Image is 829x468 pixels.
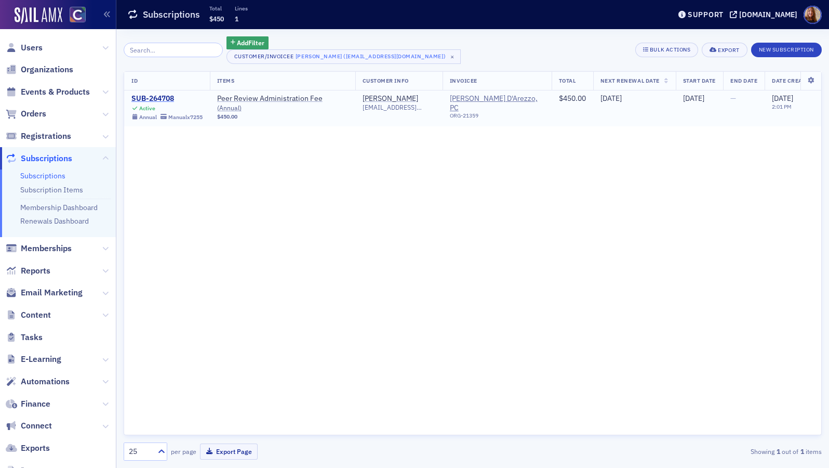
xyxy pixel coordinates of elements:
span: E-Learning [21,354,61,365]
span: Next Renewal Date [600,77,660,84]
span: ID [131,77,138,84]
a: [PERSON_NAME] D'Arezzo, PC [450,94,544,112]
img: SailAMX [70,7,86,23]
a: Organizations [6,64,73,75]
div: [DOMAIN_NAME] [739,10,797,19]
a: Orders [6,108,46,120]
span: 1 [235,15,238,23]
a: Content [6,309,51,321]
button: Bulk Actions [635,43,698,57]
span: [DATE] [683,94,704,103]
span: End Date [730,77,757,84]
span: Organizations [21,64,73,75]
span: Registrations [21,131,71,142]
span: Profile [804,6,822,24]
button: Export Page [200,444,258,460]
span: $450 [209,15,224,23]
span: Add Filter [237,38,264,47]
span: Items [217,77,235,84]
span: Connect [21,420,52,432]
span: Peer Review Administration Fee [217,94,348,112]
div: Annual [139,114,157,121]
span: Anthony A. D'Arezzo, PC [450,94,544,112]
span: × [448,52,457,61]
a: Renewals Dashboard [20,216,89,226]
span: Anthony A. D'Arezzo, PC [450,94,544,123]
a: SUB-264708 [131,94,203,103]
div: Bulk Actions [650,47,690,53]
span: Memberships [21,243,72,254]
h1: Subscriptions [143,8,200,21]
span: $450.00 [559,94,586,103]
div: 25 [129,446,152,457]
div: ORG-21359 [450,112,544,123]
a: Memberships [6,243,72,254]
button: [DOMAIN_NAME] [730,11,801,18]
a: Events & Products [6,86,90,98]
span: ( Annual ) [217,103,242,112]
span: Reports [21,265,50,277]
strong: 1 [774,447,782,456]
a: Subscriptions [6,153,72,164]
span: Invoicee [450,77,477,84]
a: Subscriptions [20,171,65,180]
span: [EMAIL_ADDRESS][DOMAIN_NAME] [363,103,435,111]
span: Email Marketing [21,287,83,298]
button: Customer/Invoicee[PERSON_NAME] ([EMAIL_ADDRESS][DOMAIN_NAME])× [226,49,461,64]
span: Start Date [683,77,716,84]
a: Membership Dashboard [20,203,98,212]
span: [DATE] [772,94,793,103]
span: [DATE] [600,94,622,103]
a: [PERSON_NAME] [363,94,418,103]
input: Search… [124,43,223,57]
a: Users [6,42,43,54]
a: Email Marketing [6,287,83,298]
a: Reports [6,265,50,277]
a: E-Learning [6,354,61,365]
a: Finance [6,398,50,410]
span: Date Created [772,77,812,84]
div: Support [688,10,724,19]
a: Peer Review Administration Fee (Annual) [217,94,348,112]
a: Registrations [6,131,71,142]
span: Users [21,42,43,54]
a: Subscription Items [20,185,83,194]
span: Exports [21,443,50,454]
span: Finance [21,398,50,410]
label: per page [171,447,196,456]
span: Orders [21,108,46,120]
span: Content [21,309,51,321]
div: Manual x7255 [168,114,203,121]
time: 2:01 PM [772,103,792,110]
button: New Subscription [751,43,822,57]
div: Active [139,105,155,112]
p: Lines [235,5,248,12]
span: Customer Info [363,77,409,84]
a: New Subscription [751,44,822,54]
span: Automations [21,376,70,387]
a: View Homepage [62,7,86,24]
div: Showing out of items [596,447,822,456]
div: [PERSON_NAME] ([EMAIL_ADDRESS][DOMAIN_NAME]) [296,51,446,61]
div: Customer/Invoicee [234,53,294,60]
a: Tasks [6,332,43,343]
span: — [730,94,736,103]
p: Total [209,5,224,12]
a: Exports [6,443,50,454]
span: Subscriptions [21,153,72,164]
button: Export [702,43,747,57]
button: AddFilter [226,36,269,49]
span: Tasks [21,332,43,343]
a: Connect [6,420,52,432]
a: Automations [6,376,70,387]
strong: 1 [798,447,806,456]
span: Total [559,77,576,84]
span: Events & Products [21,86,90,98]
div: Export [718,47,739,53]
span: $450.00 [217,113,237,120]
img: SailAMX [15,7,62,24]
